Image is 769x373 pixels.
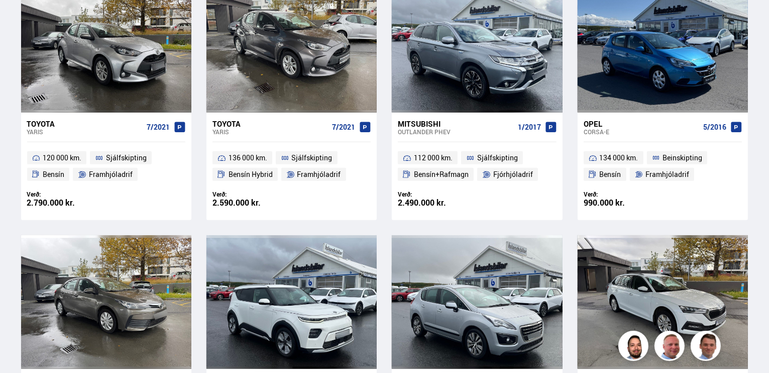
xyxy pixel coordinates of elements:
[212,119,328,128] div: Toyota
[518,123,541,131] span: 1/2017
[89,168,133,180] span: Framhjóladrif
[147,123,170,131] span: 7/2021
[600,152,638,164] span: 134 000 km.
[212,199,292,207] div: 2.590.000 kr.
[212,128,328,135] div: Yaris
[703,123,726,131] span: 5/2016
[229,152,267,164] span: 136 000 km.
[584,191,663,198] div: Verð:
[578,113,748,220] a: Opel Corsa-e 5/2016 134 000 km. Beinskipting Bensín Framhjóladrif Verð: 990.000 kr.
[692,332,722,362] img: FbJEzSuNWCJXmdc-.webp
[27,128,143,135] div: Yaris
[414,152,453,164] span: 112 000 km.
[584,128,699,135] div: Corsa-e
[292,152,333,164] span: Sjálfskipting
[27,119,143,128] div: Toyota
[332,123,355,131] span: 7/2021
[398,119,513,128] div: Mitsubishi
[493,168,533,180] span: Fjórhjóladrif
[398,199,477,207] div: 2.490.000 kr.
[584,199,663,207] div: 990.000 kr.
[8,4,38,34] button: Opna LiveChat spjallviðmót
[43,168,64,180] span: Bensín
[229,168,273,180] span: Bensín Hybrid
[398,128,513,135] div: Outlander PHEV
[600,168,621,180] span: Bensín
[212,191,292,198] div: Verð:
[27,199,106,207] div: 2.790.000 kr.
[106,152,147,164] span: Sjálfskipting
[297,168,341,180] span: Framhjóladrif
[477,152,518,164] span: Sjálfskipting
[620,332,650,362] img: nhp88E3Fdnt1Opn2.png
[656,332,686,362] img: siFngHWaQ9KaOqBr.png
[27,191,106,198] div: Verð:
[645,168,689,180] span: Framhjóladrif
[398,191,477,198] div: Verð:
[414,168,469,180] span: Bensín+Rafmagn
[206,113,377,220] a: Toyota Yaris 7/2021 136 000 km. Sjálfskipting Bensín Hybrid Framhjóladrif Verð: 2.590.000 kr.
[43,152,81,164] span: 120 000 km.
[392,113,562,220] a: Mitsubishi Outlander PHEV 1/2017 112 000 km. Sjálfskipting Bensín+Rafmagn Fjórhjóladrif Verð: 2.4...
[21,113,191,220] a: Toyota Yaris 7/2021 120 000 km. Sjálfskipting Bensín Framhjóladrif Verð: 2.790.000 kr.
[584,119,699,128] div: Opel
[663,152,702,164] span: Beinskipting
